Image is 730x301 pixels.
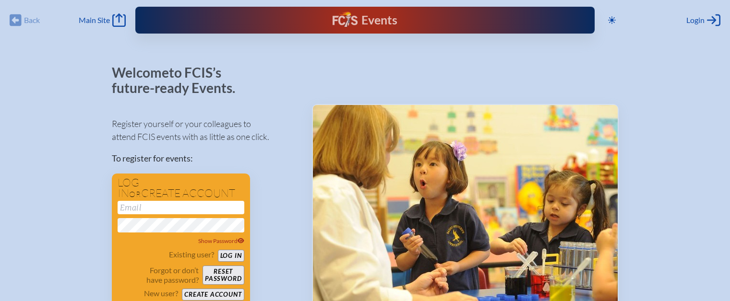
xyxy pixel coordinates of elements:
p: New user? [144,289,178,298]
span: Show Password [198,237,244,244]
span: or [129,189,141,199]
span: Login [686,15,705,25]
div: FCIS Events — Future ready [265,12,464,29]
p: Welcome to FCIS’s future-ready Events. [112,65,246,95]
p: Existing user? [169,250,214,259]
p: Forgot or don’t have password? [118,266,199,285]
p: To register for events: [112,152,297,165]
p: Register yourself or your colleagues to attend FCIS events with as little as one click. [112,117,297,143]
h1: Log in create account [118,177,244,199]
button: Log in [218,250,244,262]
button: Resetpassword [203,266,244,285]
button: Create account [182,289,244,301]
span: Main Site [79,15,110,25]
a: Main Site [79,13,126,27]
input: Email [118,201,244,214]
